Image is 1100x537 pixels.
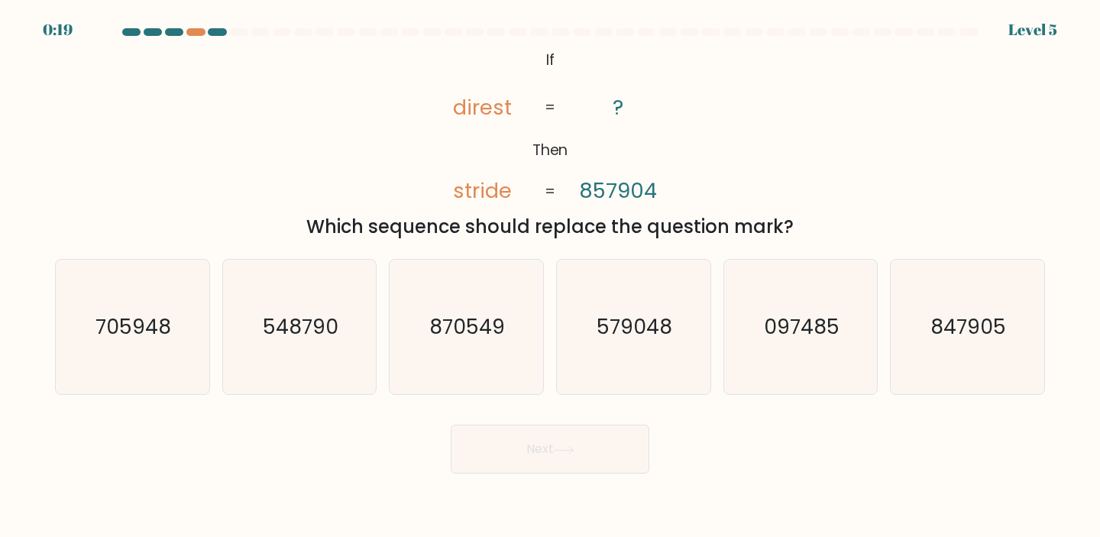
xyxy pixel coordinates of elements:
div: Which sequence should replace the question mark? [64,213,1036,241]
button: Next [451,425,649,474]
svg: @import url('[URL][DOMAIN_NAME]); [419,46,681,207]
text: 548790 [263,312,338,341]
tspan: = [545,97,555,118]
text: 097485 [764,312,840,341]
tspan: 857904 [579,176,657,205]
text: 579048 [597,312,673,341]
div: Level 5 [1008,18,1057,41]
tspan: stride [452,176,511,205]
tspan: If [546,50,555,70]
tspan: Then [532,140,568,160]
div: 0:19 [43,18,73,41]
tspan: = [545,181,555,202]
text: 705948 [96,312,172,341]
tspan: ? [613,92,623,122]
text: 847905 [931,312,1007,341]
text: 870549 [430,312,506,341]
tspan: direst [452,92,511,122]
